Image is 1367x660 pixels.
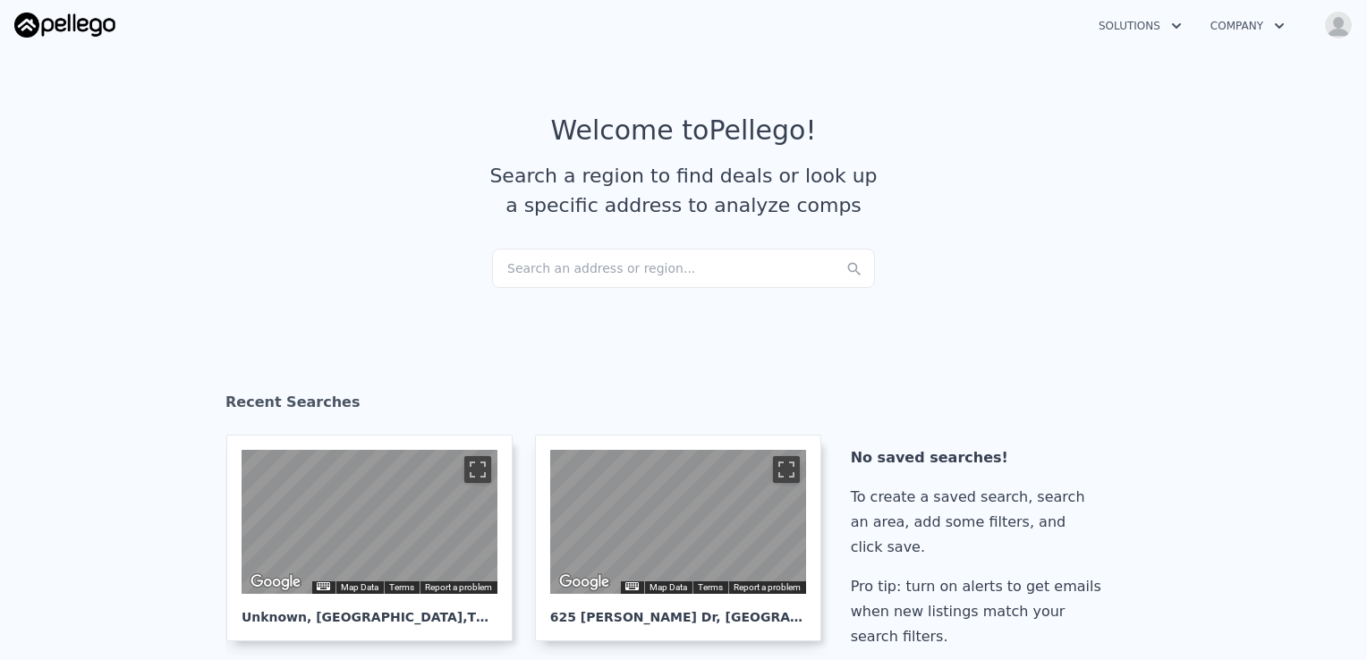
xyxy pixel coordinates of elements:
[698,582,723,592] a: Terms (opens in new tab)
[246,571,305,594] a: Open this area in Google Maps (opens a new window)
[550,450,806,594] div: Map
[551,114,817,147] div: Welcome to Pellego !
[463,610,534,624] span: , TN 37208
[625,582,638,590] button: Keyboard shortcuts
[555,571,614,594] img: Google
[650,581,687,594] button: Map Data
[851,485,1108,560] div: To create a saved search, search an area, add some filters, and click save.
[773,456,800,483] button: Toggle fullscreen view
[246,571,305,594] img: Google
[1196,10,1299,42] button: Company
[492,249,875,288] div: Search an address or region...
[389,582,414,592] a: Terms (opens in new tab)
[851,574,1108,649] div: Pro tip: turn on alerts to get emails when new listings match your search filters.
[535,435,836,641] a: Map 625 [PERSON_NAME] Dr, [GEOGRAPHIC_DATA]
[14,13,115,38] img: Pellego
[550,450,806,594] div: Street View
[464,456,491,483] button: Toggle fullscreen view
[734,582,801,592] a: Report a problem
[242,450,497,594] div: Map
[242,450,497,594] div: Street View
[555,571,614,594] a: Open this area in Google Maps (opens a new window)
[317,582,329,590] button: Keyboard shortcuts
[225,377,1142,435] div: Recent Searches
[226,435,527,641] a: Map Unknown, [GEOGRAPHIC_DATA],TN 37208
[550,594,806,626] div: 625 [PERSON_NAME] Dr , [GEOGRAPHIC_DATA]
[242,594,497,626] div: Unknown , [GEOGRAPHIC_DATA]
[425,582,492,592] a: Report a problem
[1324,11,1353,39] img: avatar
[1084,10,1196,42] button: Solutions
[341,581,378,594] button: Map Data
[851,445,1108,470] div: No saved searches!
[483,161,884,220] div: Search a region to find deals or look up a specific address to analyze comps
